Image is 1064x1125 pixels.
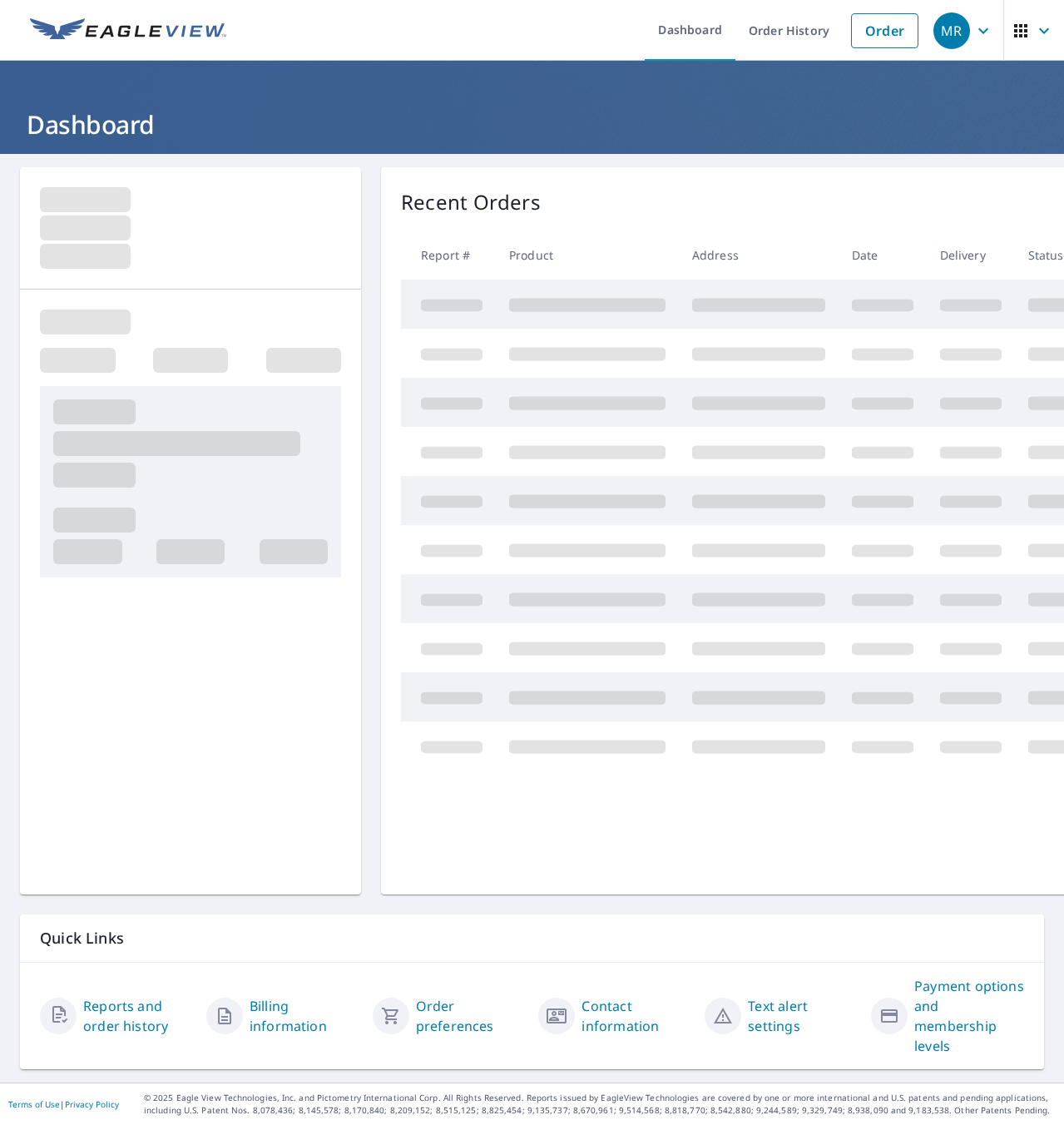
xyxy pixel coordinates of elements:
[496,230,679,280] th: Product
[20,107,1044,141] h1: Dashboard
[83,996,193,1036] a: Reports and order history
[401,230,496,280] th: Report #
[851,13,918,48] a: Order
[144,1092,1056,1117] p: © 2025 Eagle View Technologies, Inc. and Pictometry International Corp. All Rights Reserved. Repo...
[748,996,858,1036] a: Text alert settings
[914,976,1024,1056] a: Payment options and membership levels
[30,18,226,43] img: EV Logo
[679,230,839,280] th: Address
[8,1098,60,1110] a: Terms of Use
[581,996,691,1036] a: Contact information
[65,1098,119,1110] a: Privacy Policy
[40,928,1024,949] p: Quick Links
[401,187,541,217] p: Recent Orders
[250,996,359,1036] a: Billing information
[416,996,526,1036] a: Order preferences
[839,230,927,280] th: Date
[8,1099,119,1109] p: |
[927,230,1015,280] th: Delivery
[933,12,970,49] div: MR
